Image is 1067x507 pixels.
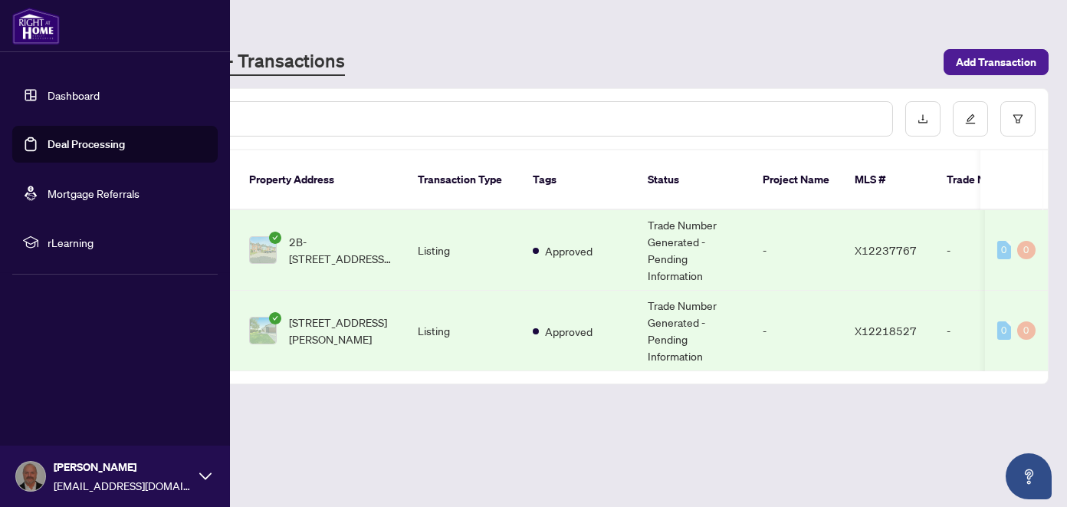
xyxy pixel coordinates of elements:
[855,243,917,257] span: X12237767
[997,241,1011,259] div: 0
[934,150,1042,210] th: Trade Number
[48,137,125,151] a: Deal Processing
[545,323,593,340] span: Approved
[237,150,405,210] th: Property Address
[956,50,1036,74] span: Add Transaction
[934,210,1042,291] td: -
[918,114,928,124] span: download
[48,88,100,102] a: Dashboard
[842,150,934,210] th: MLS #
[269,232,281,244] span: check-circle
[953,101,988,137] button: edit
[289,314,393,347] span: [STREET_ADDRESS][PERSON_NAME]
[965,114,976,124] span: edit
[944,49,1049,75] button: Add Transaction
[635,291,750,371] td: Trade Number Generated - Pending Information
[934,291,1042,371] td: -
[16,462,45,491] img: Profile Icon
[405,210,520,291] td: Listing
[289,233,393,267] span: 2B-[STREET_ADDRESS][PERSON_NAME][PERSON_NAME]
[545,242,593,259] span: Approved
[250,318,276,344] img: thumbnail-img
[12,8,60,44] img: logo
[520,150,635,210] th: Tags
[48,186,140,200] a: Mortgage Referrals
[1013,114,1023,124] span: filter
[54,459,192,476] span: [PERSON_NAME]
[48,234,207,251] span: rLearning
[635,210,750,291] td: Trade Number Generated - Pending Information
[1017,241,1036,259] div: 0
[855,324,917,337] span: X12218527
[250,237,276,263] img: thumbnail-img
[905,101,941,137] button: download
[1000,101,1036,137] button: filter
[1017,321,1036,340] div: 0
[405,291,520,371] td: Listing
[405,150,520,210] th: Transaction Type
[269,312,281,324] span: check-circle
[635,150,750,210] th: Status
[997,321,1011,340] div: 0
[750,291,842,371] td: -
[1006,453,1052,499] button: Open asap
[54,477,192,494] span: [EMAIL_ADDRESS][DOMAIN_NAME]
[750,210,842,291] td: -
[750,150,842,210] th: Project Name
